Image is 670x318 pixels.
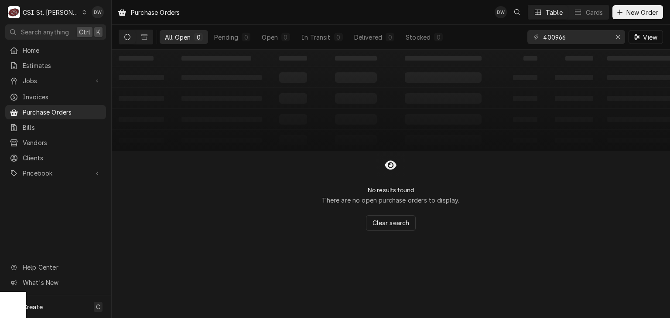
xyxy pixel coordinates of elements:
div: CSI St. Louis's Avatar [8,6,20,18]
span: What's New [23,278,101,287]
span: ‌ [523,56,537,61]
a: Home [5,43,106,58]
span: Create [23,303,43,311]
div: Dyane Weber's Avatar [92,6,104,18]
span: Clients [23,153,102,162]
div: 0 [387,33,393,42]
span: Bills [23,123,102,132]
button: Open search [510,5,524,19]
a: Bills [5,120,106,135]
input: Keyword search [543,30,608,44]
span: New Order [625,8,660,17]
table: All Open Purchase Orders List Loading [112,50,670,151]
span: Home [23,46,102,55]
a: Go to Jobs [5,74,106,88]
span: Pricebook [23,169,89,178]
button: View [629,30,663,44]
span: ‌ [565,56,593,61]
span: ‌ [279,56,307,61]
span: Estimates [23,61,102,70]
a: Clients [5,151,106,165]
div: CSI St. [PERSON_NAME] [23,8,79,17]
span: Purchase Orders [23,108,102,117]
span: Jobs [23,76,89,85]
span: K [96,27,100,37]
span: Search anything [21,27,69,37]
button: Clear search [366,215,416,231]
span: View [641,33,659,42]
button: New Order [612,5,663,19]
span: ‌ [405,56,482,61]
div: 0 [336,33,341,42]
div: C [8,6,20,18]
a: Go to Help Center [5,260,106,274]
span: Clear search [371,218,411,227]
a: Vendors [5,135,106,150]
a: Estimates [5,58,106,73]
div: Dyane Weber's Avatar [495,6,507,18]
button: Erase input [611,30,625,44]
span: Help Center [23,263,101,272]
span: ‌ [119,56,154,61]
a: Purchase Orders [5,105,106,119]
div: Stocked [406,33,431,42]
span: C [96,302,100,311]
span: Vendors [23,138,102,147]
a: Invoices [5,90,106,104]
span: Invoices [23,92,102,101]
div: Pending [214,33,238,42]
button: Search anythingCtrlK [5,24,106,40]
div: All Open [165,33,191,42]
div: Table [546,8,563,17]
div: Cards [586,8,603,17]
span: Ctrl [79,27,90,37]
div: 0 [243,33,249,42]
span: ‌ [335,56,377,61]
span: ‌ [181,56,251,61]
a: Go to Pricebook [5,166,106,180]
div: In Transit [301,33,331,42]
div: Delivered [354,33,382,42]
div: Open [262,33,278,42]
a: Go to What's New [5,275,106,290]
p: There are no open purchase orders to display. [322,196,459,205]
div: 0 [196,33,201,42]
div: 0 [283,33,288,42]
div: DW [495,6,507,18]
div: DW [92,6,104,18]
h2: No results found [368,186,414,194]
div: 0 [436,33,441,42]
